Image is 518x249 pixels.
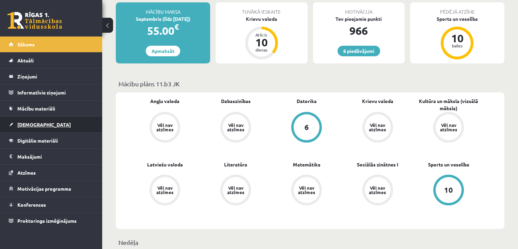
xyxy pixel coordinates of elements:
a: Vēl nav atzīmes [413,112,484,144]
span: Digitālie materiāli [17,137,58,144]
a: Vēl nav atzīmes [129,175,200,207]
div: Tuvākā ieskaite [216,2,307,15]
span: Aktuāli [17,57,34,63]
div: Mācību maksa [116,2,210,15]
span: Sākums [17,41,35,47]
a: Sākums [9,36,94,52]
a: Apmaksāt [146,46,180,56]
div: 55.00 [116,23,210,39]
div: 10 [447,33,467,44]
a: Krievu valoda Atlicis 10 dienas [216,15,307,60]
div: Vēl nav atzīmes [368,123,387,132]
a: 6 piedāvājumi [338,46,380,56]
div: Krievu valoda [216,15,307,23]
a: Datorika [297,98,317,105]
a: Motivācijas programma [9,181,94,196]
a: Dabaszinības [221,98,251,105]
div: Vēl nav atzīmes [439,123,458,132]
a: Vēl nav atzīmes [129,112,200,144]
legend: Ziņojumi [17,69,94,84]
div: Motivācija [313,2,405,15]
a: 6 [271,112,342,144]
legend: Informatīvie ziņojumi [17,85,94,100]
div: Pēdējā atzīme [410,2,504,15]
a: Sociālās zinātnes I [357,161,398,168]
a: Ziņojumi [9,69,94,84]
div: 10 [444,186,453,194]
a: [DEMOGRAPHIC_DATA] [9,117,94,132]
span: Atzīmes [17,170,36,176]
a: Digitālie materiāli [9,133,94,148]
div: balles [447,44,467,48]
a: Maksājumi [9,149,94,164]
a: Sports un veselība 10 balles [410,15,504,60]
span: Konferences [17,202,46,208]
a: Vēl nav atzīmes [342,112,413,144]
div: 966 [313,23,405,39]
a: Krievu valoda [362,98,393,105]
div: Sports un veselība [410,15,504,23]
span: € [174,22,179,32]
legend: Maksājumi [17,149,94,164]
a: Vēl nav atzīmes [200,112,271,144]
span: Mācību materiāli [17,105,55,112]
p: Mācību plāns 11.b3 JK [119,79,502,88]
a: 10 [413,175,484,207]
a: Rīgas 1. Tālmācības vidusskola [7,12,62,29]
div: Vēl nav atzīmes [226,123,245,132]
a: Matemātika [293,161,320,168]
div: Tev pieejamie punkti [313,15,405,23]
a: Vēl nav atzīmes [271,175,342,207]
div: Vēl nav atzīmes [155,123,174,132]
a: Aktuāli [9,53,94,68]
span: Proktoringa izmēģinājums [17,218,77,224]
div: 10 [251,37,272,48]
a: Atzīmes [9,165,94,180]
span: [DEMOGRAPHIC_DATA] [17,121,71,128]
a: Literatūra [224,161,247,168]
a: Kultūra un māksla (vizuālā māksla) [413,98,484,112]
div: 6 [304,123,309,131]
span: Motivācijas programma [17,186,71,192]
div: Septembris (līdz [DATE]) [116,15,210,23]
a: Proktoringa izmēģinājums [9,213,94,229]
a: Vēl nav atzīmes [342,175,413,207]
div: Vēl nav atzīmes [155,186,174,194]
div: Vēl nav atzīmes [226,186,245,194]
a: Informatīvie ziņojumi [9,85,94,100]
a: Mācību materiāli [9,101,94,116]
div: Vēl nav atzīmes [297,186,316,194]
a: Konferences [9,197,94,213]
p: Nedēļa [119,238,502,247]
a: Sports un veselība [428,161,469,168]
a: Latviešu valoda [147,161,183,168]
div: dienas [251,48,272,52]
a: Angļu valoda [150,98,179,105]
div: Vēl nav atzīmes [368,186,387,194]
div: Atlicis [251,33,272,37]
a: Vēl nav atzīmes [200,175,271,207]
